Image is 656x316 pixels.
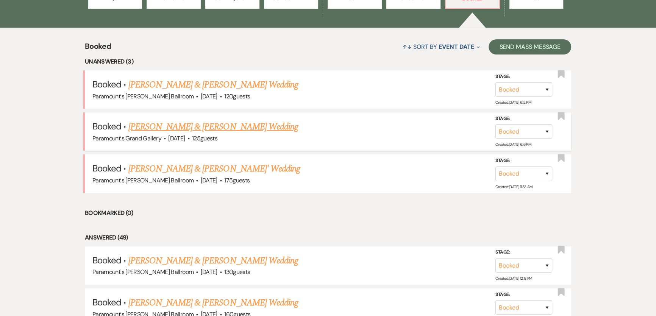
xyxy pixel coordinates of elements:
[85,57,571,67] li: Unanswered (3)
[128,254,298,268] a: [PERSON_NAME] & [PERSON_NAME] Wedding
[495,184,532,189] span: Created: [DATE] 11:53 AM
[224,92,250,100] span: 120 guests
[495,248,552,257] label: Stage:
[128,162,300,176] a: [PERSON_NAME] & [PERSON_NAME]' Wedding
[495,100,531,105] span: Created: [DATE] 6:12 PM
[92,254,121,266] span: Booked
[128,78,298,92] a: [PERSON_NAME] & [PERSON_NAME] Wedding
[168,134,185,142] span: [DATE]
[92,78,121,90] span: Booked
[201,268,217,276] span: [DATE]
[495,276,532,281] span: Created: [DATE] 12:18 PM
[201,176,217,184] span: [DATE]
[92,134,161,142] span: Paramount's Grand Gallery
[192,134,217,142] span: 125 guests
[224,268,250,276] span: 130 guests
[400,37,483,57] button: Sort By Event Date
[403,43,412,51] span: ↑↓
[489,39,571,54] button: Send Mass Message
[85,40,111,57] span: Booked
[495,115,552,123] label: Stage:
[495,73,552,81] label: Stage:
[92,162,121,174] span: Booked
[201,92,217,100] span: [DATE]
[92,92,194,100] span: Paramount's [PERSON_NAME] Ballroom
[224,176,250,184] span: 175 guests
[92,176,194,184] span: Paramount's [PERSON_NAME] Ballroom
[439,43,474,51] span: Event Date
[495,157,552,165] label: Stage:
[128,296,298,310] a: [PERSON_NAME] & [PERSON_NAME] Wedding
[92,296,121,308] span: Booked
[495,291,552,299] label: Stage:
[92,268,194,276] span: Paramount's [PERSON_NAME] Ballroom
[85,233,571,243] li: Answered (49)
[85,208,571,218] li: Bookmarked (0)
[495,142,531,147] span: Created: [DATE] 6:16 PM
[92,120,121,132] span: Booked
[128,120,298,134] a: [PERSON_NAME] & [PERSON_NAME] Wedding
